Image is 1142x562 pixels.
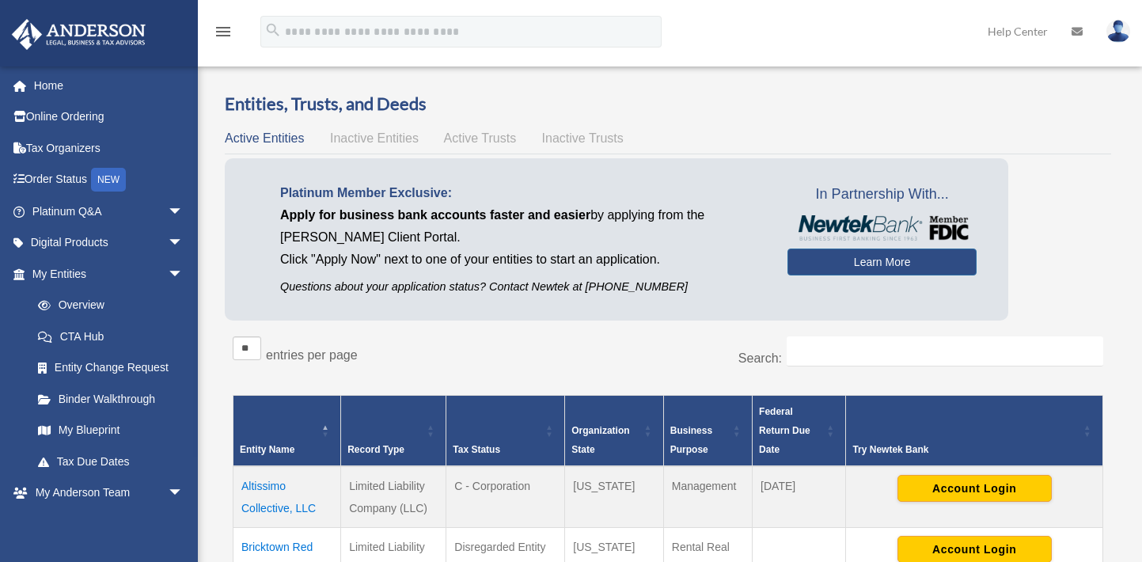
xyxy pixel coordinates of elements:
span: arrow_drop_down [168,196,199,228]
span: Active Entities [225,131,304,145]
a: Platinum Q&Aarrow_drop_down [11,196,207,227]
a: Entity Change Request [22,352,199,384]
a: Account Login [897,541,1052,554]
span: arrow_drop_down [168,508,199,541]
span: In Partnership With... [787,182,977,207]
div: Try Newtek Bank [852,440,1079,459]
th: Tax Status: Activate to sort [446,395,565,466]
a: Order StatusNEW [11,164,207,196]
th: Record Type: Activate to sort [341,395,446,466]
h3: Entities, Trusts, and Deeds [225,92,1111,116]
span: arrow_drop_down [168,227,199,260]
p: Platinum Member Exclusive: [280,182,764,204]
span: Federal Return Due Date [759,406,810,455]
th: Entity Name: Activate to invert sorting [233,395,341,466]
td: [DATE] [753,466,846,528]
span: Apply for business bank accounts faster and easier [280,208,590,222]
a: Online Ordering [11,101,207,133]
i: menu [214,22,233,41]
img: NewtekBankLogoSM.png [795,215,969,241]
a: Learn More [787,249,977,275]
span: Inactive Entities [330,131,419,145]
td: Limited Liability Company (LLC) [341,466,446,528]
button: Account Login [897,475,1052,502]
i: search [264,21,282,39]
label: entries per page [266,348,358,362]
span: Entity Name [240,444,294,455]
td: Management [663,466,752,528]
th: Try Newtek Bank : Activate to sort [846,395,1103,466]
a: Binder Walkthrough [22,383,199,415]
span: Record Type [347,444,404,455]
a: Account Login [897,480,1052,493]
span: arrow_drop_down [168,258,199,290]
span: Organization State [571,425,629,455]
a: Home [11,70,207,101]
a: Overview [22,290,192,321]
th: Business Purpose: Activate to sort [663,395,752,466]
th: Federal Return Due Date: Activate to sort [753,395,846,466]
p: Questions about your application status? Contact Newtek at [PHONE_NUMBER] [280,277,764,297]
label: Search: [738,351,782,365]
span: Tax Status [453,444,500,455]
span: Business Purpose [670,425,712,455]
div: NEW [91,168,126,192]
img: User Pic [1106,20,1130,43]
span: Active Trusts [444,131,517,145]
p: by applying from the [PERSON_NAME] Client Portal. [280,204,764,249]
a: My Anderson Teamarrow_drop_down [11,477,207,509]
td: [US_STATE] [565,466,664,528]
a: My Entitiesarrow_drop_down [11,258,199,290]
span: Inactive Trusts [542,131,624,145]
a: My Blueprint [22,415,199,446]
a: menu [214,28,233,41]
a: My Documentsarrow_drop_down [11,508,207,540]
a: CTA Hub [22,321,199,352]
th: Organization State: Activate to sort [565,395,664,466]
span: arrow_drop_down [168,477,199,510]
img: Anderson Advisors Platinum Portal [7,19,150,50]
a: Digital Productsarrow_drop_down [11,227,207,259]
td: Altissimo Collective, LLC [233,466,341,528]
td: C - Corporation [446,466,565,528]
p: Click "Apply Now" next to one of your entities to start an application. [280,249,764,271]
a: Tax Due Dates [22,446,199,477]
a: Tax Organizers [11,132,207,164]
